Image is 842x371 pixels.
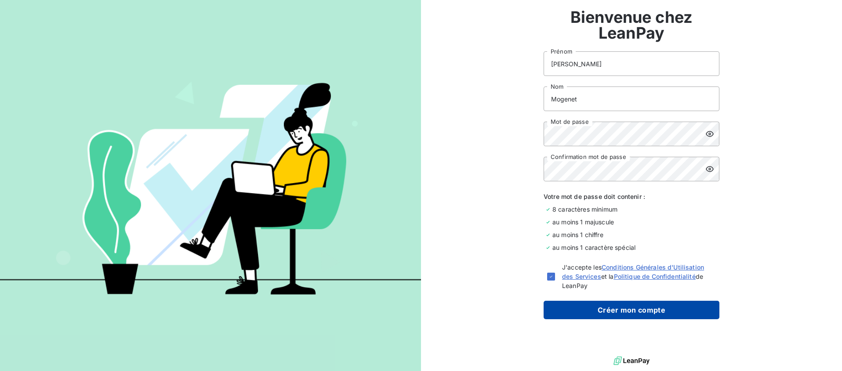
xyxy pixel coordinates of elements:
span: Votre mot de passe doit contenir : [544,192,719,201]
button: Créer mon compte [544,301,719,319]
span: au moins 1 caractère spécial [552,243,635,252]
span: au moins 1 majuscule [552,217,614,227]
input: placeholder [544,86,719,111]
span: Bienvenue chez LeanPay [544,9,719,41]
img: logo [613,354,650,367]
a: Conditions Générales d'Utilisation des Services [562,263,704,280]
span: 8 caractères minimum [552,205,617,214]
input: placeholder [544,51,719,76]
span: au moins 1 chiffre [552,230,603,239]
a: Politique de Confidentialité [614,273,696,280]
span: J'accepte les et la de LeanPay [562,263,716,290]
